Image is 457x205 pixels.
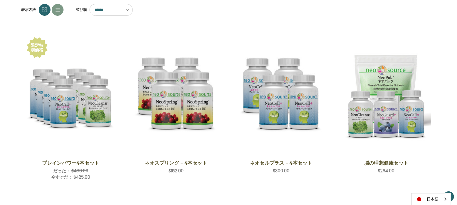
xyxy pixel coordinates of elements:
[29,159,112,166] a: ブレインパワー4本セット
[71,168,88,174] span: $480.00
[236,51,326,141] img: ネオセルプラス - 4本セット
[411,193,451,205] aside: Language selected: 日本語
[341,36,431,155] a: Ideal Brain Set,$254.00
[134,159,217,166] a: ネオスプリング - 4本セット
[131,36,221,155] a: NeoSpring - 4 Save Set,$152.00
[73,5,87,14] label: 並び順
[21,7,36,12] span: 表示方法
[131,51,221,141] img: ネオスプリング - 4本セット
[30,43,45,52] div: 限定特別価格
[240,159,323,166] a: ネオセルプラス - 4本セット
[412,193,451,205] a: 日本語
[378,168,395,174] span: $254.00
[26,36,116,155] a: Brain Power 4 Save Set,Was:$480.00, Now:$425.00
[73,174,90,180] span: $425.00
[51,174,72,180] span: 今すぐだ：
[341,51,431,141] img: 脳の理想健康セット
[345,159,428,166] a: 脳の理想健康セット
[53,168,70,174] span: だった：
[168,168,184,174] span: $152.00
[411,193,451,205] div: Language
[273,168,289,174] span: $300.00
[236,36,326,155] a: NeoCell Plus - 4 Save Set,$300.00
[26,51,116,141] img: ブレインパワー4本セット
